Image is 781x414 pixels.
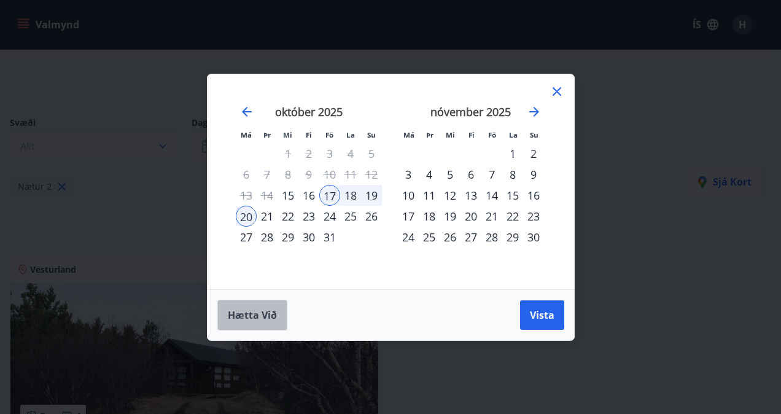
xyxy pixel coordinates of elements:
[257,227,278,248] td: Choose þriðjudagur, 28. október 2025 as your check-in date. It’s available.
[481,164,502,185] td: Choose föstudagur, 7. nóvember 2025 as your check-in date. It’s available.
[502,143,523,164] td: Choose laugardagur, 1. nóvember 2025 as your check-in date. It’s available.
[502,185,523,206] div: 15
[319,227,340,248] div: 31
[523,206,544,227] td: Choose sunnudagur, 23. nóvember 2025 as your check-in date. It’s available.
[460,185,481,206] div: 13
[398,185,419,206] td: Choose mánudagur, 10. nóvember 2025 as your check-in date. It’s available.
[481,227,502,248] div: 28
[257,206,278,227] div: 21
[440,185,460,206] div: 12
[319,143,340,164] td: Not available. föstudagur, 3. október 2025
[419,227,440,248] td: Choose þriðjudagur, 25. nóvember 2025 as your check-in date. It’s available.
[236,206,257,227] td: Selected as end date. mánudagur, 20. október 2025
[340,164,361,185] td: Not available. laugardagur, 11. október 2025
[257,206,278,227] td: Choose þriðjudagur, 21. október 2025 as your check-in date. It’s available.
[398,206,419,227] td: Choose mánudagur, 17. nóvember 2025 as your check-in date. It’s available.
[278,185,298,206] td: Choose miðvikudagur, 15. október 2025 as your check-in date. It’s available.
[298,143,319,164] td: Not available. fimmtudagur, 2. október 2025
[527,104,542,119] div: Move forward to switch to the next month.
[481,164,502,185] div: 7
[278,206,298,227] td: Choose miðvikudagur, 22. október 2025 as your check-in date. It’s available.
[298,227,319,248] td: Choose fimmtudagur, 30. október 2025 as your check-in date. It’s available.
[306,130,312,139] small: Fi
[419,227,440,248] div: 25
[481,206,502,227] td: Choose föstudagur, 21. nóvember 2025 as your check-in date. It’s available.
[426,130,433,139] small: Þr
[398,227,419,248] div: 24
[502,206,523,227] div: 22
[468,130,475,139] small: Fi
[502,164,523,185] td: Choose laugardagur, 8. nóvember 2025 as your check-in date. It’s available.
[460,227,481,248] td: Choose fimmtudagur, 27. nóvember 2025 as your check-in date. It’s available.
[502,164,523,185] div: 8
[367,130,376,139] small: Su
[446,130,455,139] small: Mi
[419,185,440,206] div: 11
[523,164,544,185] td: Choose sunnudagur, 9. nóvember 2025 as your check-in date. It’s available.
[325,130,333,139] small: Fö
[236,227,257,248] td: Choose mánudagur, 27. október 2025 as your check-in date. It’s available.
[440,206,460,227] td: Choose miðvikudagur, 19. nóvember 2025 as your check-in date. It’s available.
[502,143,523,164] div: 1
[419,206,440,227] div: 18
[523,185,544,206] td: Choose sunnudagur, 16. nóvember 2025 as your check-in date. It’s available.
[361,185,382,206] td: Selected. sunnudagur, 19. október 2025
[460,206,481,227] td: Choose fimmtudagur, 20. nóvember 2025 as your check-in date. It’s available.
[419,206,440,227] td: Choose þriðjudagur, 18. nóvember 2025 as your check-in date. It’s available.
[523,206,544,227] div: 23
[530,130,538,139] small: Su
[228,308,277,322] span: Hætta við
[530,308,554,322] span: Vista
[257,227,278,248] div: 28
[278,227,298,248] div: 29
[419,164,440,185] td: Choose þriðjudagur, 4. nóvember 2025 as your check-in date. It’s available.
[278,164,298,185] td: Not available. miðvikudagur, 8. október 2025
[217,300,287,330] button: Hætta við
[298,185,319,206] td: Choose fimmtudagur, 16. október 2025 as your check-in date. It’s available.
[319,185,340,206] td: Selected as start date. föstudagur, 17. október 2025
[523,143,544,164] div: 2
[239,104,254,119] div: Move backward to switch to the previous month.
[403,130,414,139] small: Má
[398,185,419,206] div: 10
[283,130,292,139] small: Mi
[340,185,361,206] td: Selected. laugardagur, 18. október 2025
[481,185,502,206] td: Choose föstudagur, 14. nóvember 2025 as your check-in date. It’s available.
[520,300,564,330] button: Vista
[236,227,257,248] div: 27
[319,185,340,206] div: 17
[523,227,544,248] div: 30
[319,206,340,227] td: Choose föstudagur, 24. október 2025 as your check-in date. It’s available.
[340,185,361,206] div: 18
[361,206,382,227] div: 26
[398,206,419,227] div: 17
[440,227,460,248] td: Choose miðvikudagur, 26. nóvember 2025 as your check-in date. It’s available.
[319,227,340,248] td: Choose föstudagur, 31. október 2025 as your check-in date. It’s available.
[419,164,440,185] div: 4
[398,227,419,248] td: Choose mánudagur, 24. nóvember 2025 as your check-in date. It’s available.
[361,164,382,185] td: Not available. sunnudagur, 12. október 2025
[523,143,544,164] td: Choose sunnudagur, 2. nóvember 2025 as your check-in date. It’s available.
[298,227,319,248] div: 30
[460,185,481,206] td: Choose fimmtudagur, 13. nóvember 2025 as your check-in date. It’s available.
[523,185,544,206] div: 16
[236,185,257,206] td: Not available. mánudagur, 13. október 2025
[361,185,382,206] div: 19
[502,206,523,227] td: Choose laugardagur, 22. nóvember 2025 as your check-in date. It’s available.
[340,206,361,227] td: Choose laugardagur, 25. október 2025 as your check-in date. It’s available.
[430,104,511,119] strong: nóvember 2025
[481,206,502,227] div: 21
[523,227,544,248] td: Choose sunnudagur, 30. nóvember 2025 as your check-in date. It’s available.
[278,227,298,248] td: Choose miðvikudagur, 29. október 2025 as your check-in date. It’s available.
[488,130,496,139] small: Fö
[398,164,419,185] td: Choose mánudagur, 3. nóvember 2025 as your check-in date. It’s available.
[440,164,460,185] div: 5
[502,227,523,248] td: Choose laugardagur, 29. nóvember 2025 as your check-in date. It’s available.
[460,164,481,185] td: Choose fimmtudagur, 6. nóvember 2025 as your check-in date. It’s available.
[460,206,481,227] div: 20
[440,164,460,185] td: Choose miðvikudagur, 5. nóvember 2025 as your check-in date. It’s available.
[257,185,278,206] td: Not available. þriðjudagur, 14. október 2025
[502,227,523,248] div: 29
[236,164,257,185] td: Not available. mánudagur, 6. október 2025
[440,227,460,248] div: 26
